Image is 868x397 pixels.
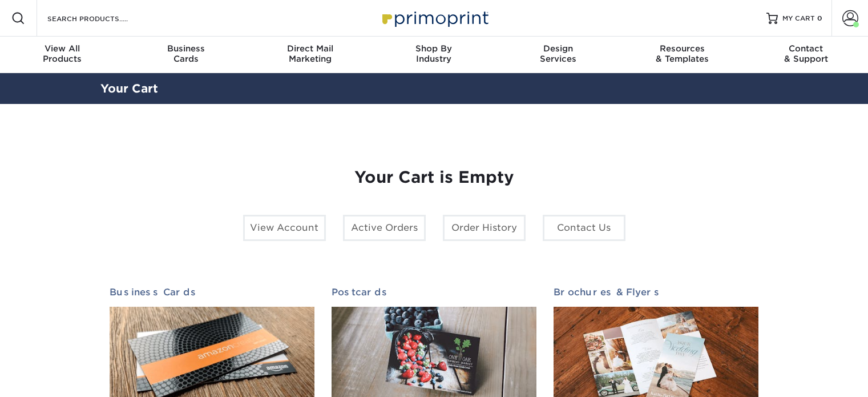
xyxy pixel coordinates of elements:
a: Direct MailMarketing [248,37,372,73]
h1: Your Cart is Empty [110,168,759,187]
a: Contact Us [543,215,625,241]
div: Services [496,43,620,64]
h2: Brochures & Flyers [554,287,758,298]
a: Order History [443,215,526,241]
span: MY CART [782,14,815,23]
span: 0 [817,14,822,22]
span: Direct Mail [248,43,372,54]
h2: Postcards [332,287,536,298]
a: Your Cart [100,82,158,95]
a: Active Orders [343,215,426,241]
img: Primoprint [377,6,491,30]
a: Contact& Support [744,37,868,73]
input: SEARCH PRODUCTS..... [46,11,158,25]
div: Cards [124,43,248,64]
div: Marketing [248,43,372,64]
span: Business [124,43,248,54]
span: Contact [744,43,868,54]
a: Shop ByIndustry [372,37,496,73]
span: Shop By [372,43,496,54]
h2: Business Cards [110,287,314,298]
div: & Support [744,43,868,64]
div: & Templates [620,43,744,64]
span: Resources [620,43,744,54]
a: View Account [243,215,326,241]
a: DesignServices [496,37,620,73]
span: Design [496,43,620,54]
a: BusinessCards [124,37,248,73]
a: Resources& Templates [620,37,744,73]
div: Industry [372,43,496,64]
